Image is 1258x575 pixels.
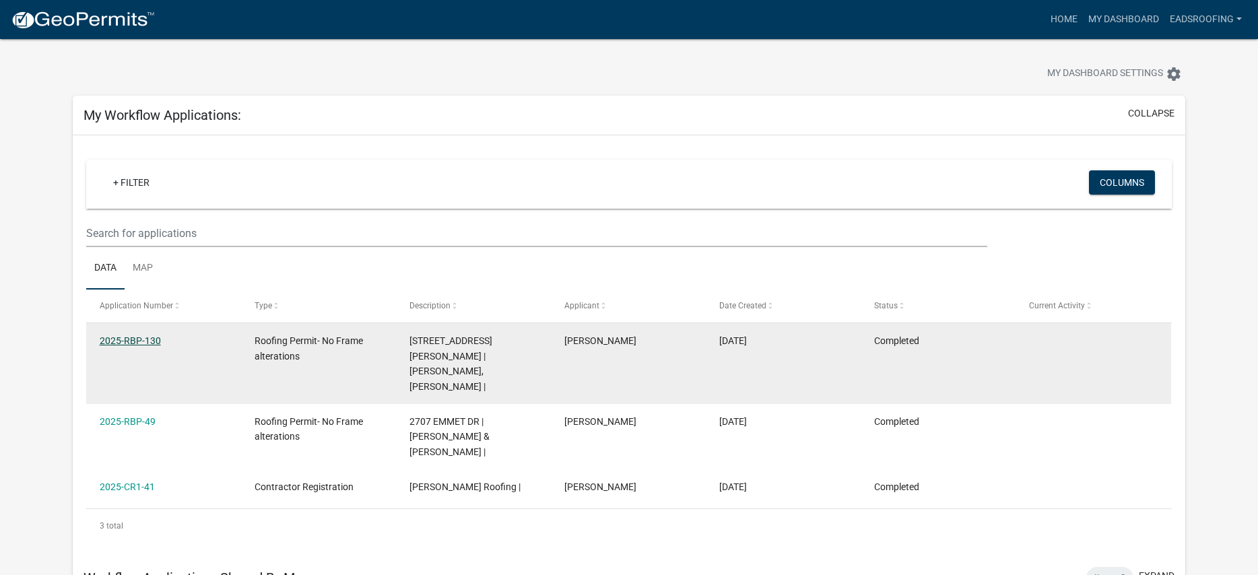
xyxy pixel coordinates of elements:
[409,416,490,458] span: 2707 EMMET DR | Hermance, Gregory L & Donna B |
[874,481,919,492] span: Completed
[1016,290,1171,322] datatable-header-cell: Current Activity
[1128,106,1174,121] button: collapse
[1029,301,1085,310] span: Current Activity
[86,247,125,290] a: Data
[719,301,766,310] span: Date Created
[86,290,241,322] datatable-header-cell: Application Number
[255,335,363,362] span: Roofing Permit- No Frame alterations
[102,170,160,195] a: + Filter
[86,509,1171,543] div: 3 total
[100,416,156,427] a: 2025-RBP-49
[1089,170,1155,195] button: Columns
[255,481,354,492] span: Contractor Registration
[719,481,747,492] span: 04/30/2025
[1164,7,1247,32] a: EadsRoofing
[73,135,1185,555] div: collapse
[409,301,451,310] span: Description
[1036,61,1193,87] button: My Dashboard Settingssettings
[564,481,636,492] span: Clayton Eads
[100,301,173,310] span: Application Number
[84,107,241,123] h5: My Workflow Applications:
[125,247,161,290] a: Map
[255,301,272,310] span: Type
[552,290,706,322] datatable-header-cell: Applicant
[874,416,919,427] span: Completed
[1166,66,1182,82] i: settings
[564,335,636,346] span: Clayton Eads
[397,290,552,322] datatable-header-cell: Description
[1045,7,1083,32] a: Home
[706,290,861,322] datatable-header-cell: Date Created
[719,416,747,427] span: 05/05/2025
[409,335,492,392] span: 130 SCHIELE RD | Sears, Timothy Scott |
[861,290,1016,322] datatable-header-cell: Status
[1047,66,1163,82] span: My Dashboard Settings
[564,416,636,427] span: Clayton Eads
[564,301,599,310] span: Applicant
[100,481,155,492] a: 2025-CR1-41
[86,219,987,247] input: Search for applications
[1083,7,1164,32] a: My Dashboard
[874,335,919,346] span: Completed
[719,335,747,346] span: 09/11/2025
[409,481,521,492] span: Eads Roofing |
[242,290,397,322] datatable-header-cell: Type
[255,416,363,442] span: Roofing Permit- No Frame alterations
[874,301,898,310] span: Status
[100,335,161,346] a: 2025-RBP-130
